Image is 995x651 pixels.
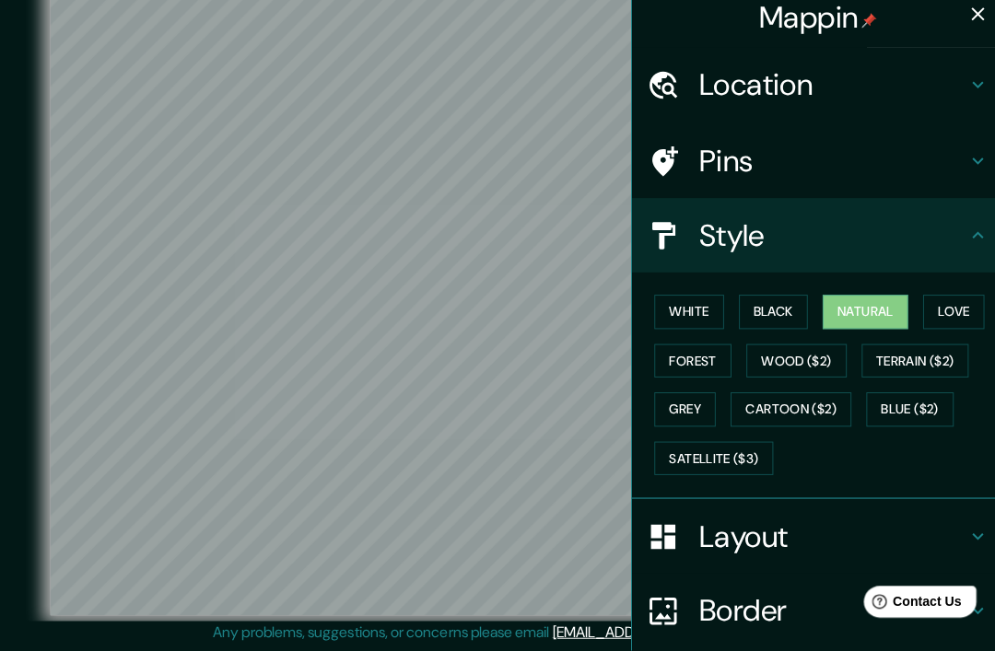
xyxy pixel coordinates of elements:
a: [EMAIL_ADDRESS][DOMAIN_NAME] [547,622,775,642]
h4: Layout [693,519,958,556]
button: Love [915,298,976,332]
button: Grey [649,395,709,429]
h4: Pins [693,147,958,184]
div: Border [626,575,995,648]
div: Style [626,203,995,276]
button: Wood ($2) [740,347,839,381]
h4: Border [693,593,958,630]
h4: Location [693,72,958,109]
h4: Style [693,221,958,258]
button: Black [732,298,802,332]
iframe: Help widget launcher [831,579,975,631]
div: Pins [626,129,995,203]
div: Location [626,53,995,127]
img: pin-icon.png [854,19,869,34]
button: Forest [649,347,725,381]
button: Natural [815,298,900,332]
button: Terrain ($2) [854,347,961,381]
button: White [649,298,718,332]
button: Blue ($2) [859,395,945,429]
div: Layout [626,501,995,575]
button: Satellite ($3) [649,444,767,478]
p: Any problems, suggestions, or concerns please email . [211,622,778,644]
button: Cartoon ($2) [724,395,844,429]
h4: Mappin [753,6,870,42]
